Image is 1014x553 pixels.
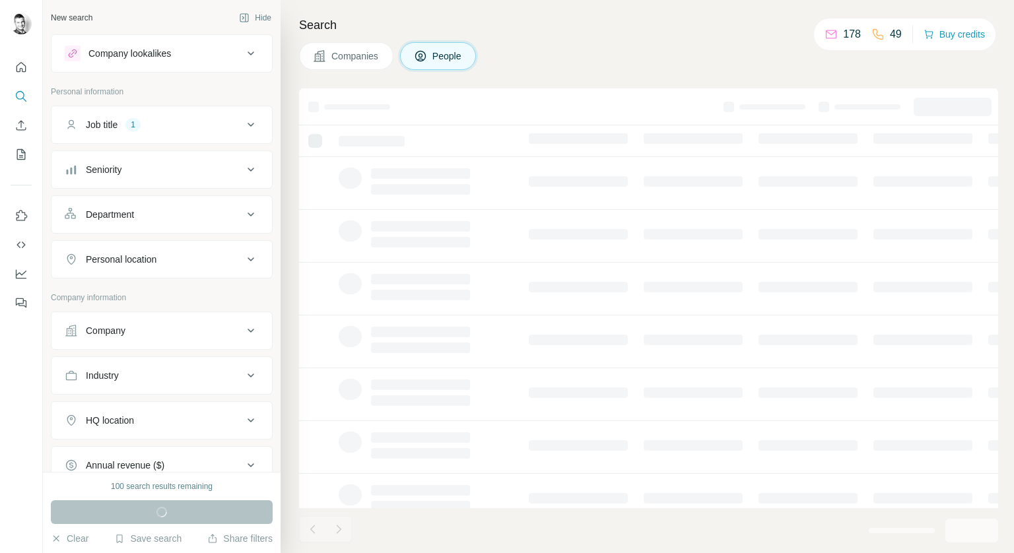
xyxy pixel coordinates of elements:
[890,26,902,42] p: 49
[51,38,272,69] button: Company lookalikes
[207,532,273,545] button: Share filters
[86,163,121,176] div: Seniority
[86,118,118,131] div: Job title
[924,25,985,44] button: Buy credits
[51,109,272,141] button: Job title1
[111,480,213,492] div: 100 search results remaining
[51,315,272,346] button: Company
[51,360,272,391] button: Industry
[51,199,272,230] button: Department
[88,47,171,60] div: Company lookalikes
[86,414,134,427] div: HQ location
[230,8,281,28] button: Hide
[51,449,272,481] button: Annual revenue ($)
[843,26,861,42] p: 178
[11,262,32,286] button: Dashboard
[51,12,92,24] div: New search
[11,84,32,108] button: Search
[11,291,32,315] button: Feedback
[11,233,32,257] button: Use Surfe API
[11,114,32,137] button: Enrich CSV
[86,208,134,221] div: Department
[51,292,273,304] p: Company information
[11,143,32,166] button: My lists
[86,459,164,472] div: Annual revenue ($)
[331,49,380,63] span: Companies
[51,244,272,275] button: Personal location
[11,55,32,79] button: Quick start
[51,532,88,545] button: Clear
[51,405,272,436] button: HQ location
[125,119,141,131] div: 1
[51,154,272,185] button: Seniority
[114,532,182,545] button: Save search
[51,86,273,98] p: Personal information
[86,369,119,382] div: Industry
[432,49,463,63] span: People
[11,204,32,228] button: Use Surfe on LinkedIn
[86,324,125,337] div: Company
[11,13,32,34] img: Avatar
[299,16,998,34] h4: Search
[86,253,156,266] div: Personal location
